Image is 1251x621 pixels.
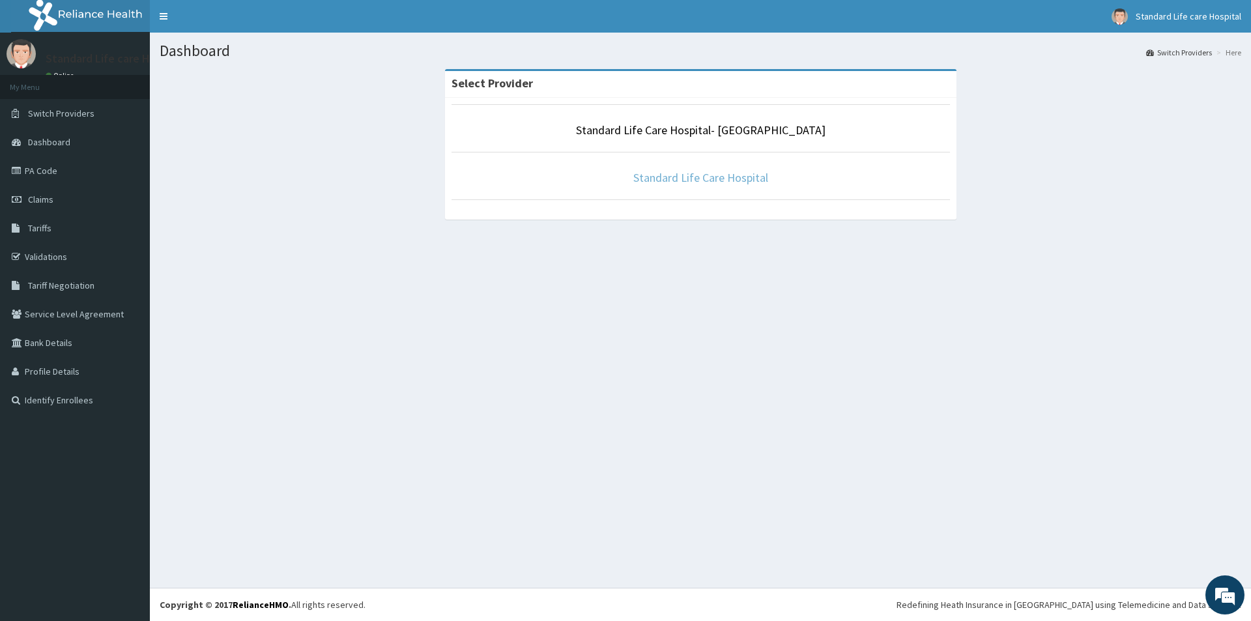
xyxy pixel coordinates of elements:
span: Standard Life care Hospital [1136,10,1241,22]
a: Switch Providers [1146,47,1212,58]
span: Claims [28,194,53,205]
div: Redefining Heath Insurance in [GEOGRAPHIC_DATA] using Telemedicine and Data Science! [897,598,1241,611]
footer: All rights reserved. [150,588,1251,621]
a: RelianceHMO [233,599,289,611]
span: Switch Providers [28,108,94,119]
span: Tariff Negotiation [28,280,94,291]
strong: Select Provider [452,76,533,91]
a: Online [46,71,77,80]
p: Standard Life care Hospital [46,53,185,65]
a: Standard Life Care Hospital [633,170,768,185]
img: User Image [7,39,36,68]
strong: Copyright © 2017 . [160,599,291,611]
span: Tariffs [28,222,51,234]
li: Here [1213,47,1241,58]
h1: Dashboard [160,42,1241,59]
img: User Image [1112,8,1128,25]
span: Dashboard [28,136,70,148]
a: Standard Life Care Hospital- [GEOGRAPHIC_DATA] [576,123,826,137]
